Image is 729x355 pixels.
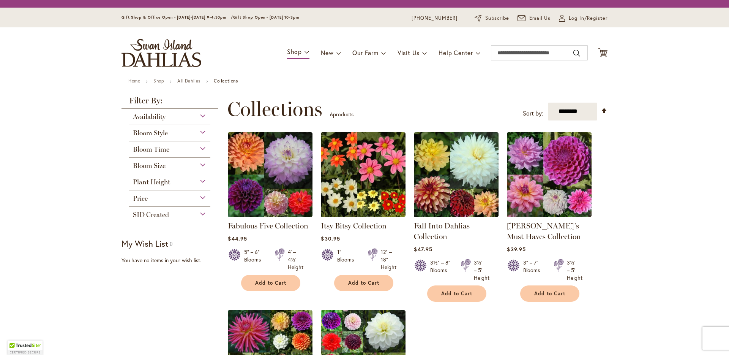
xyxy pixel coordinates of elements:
a: Shop [153,78,164,84]
button: Add to Cart [334,275,393,291]
span: Bloom Style [133,129,168,137]
span: Email Us [529,14,551,22]
img: Fall Into Dahlias Collection [414,132,499,217]
span: Bloom Time [133,145,169,154]
iframe: Launch Accessibility Center [6,328,27,349]
span: Gift Shop & Office Open - [DATE]-[DATE] 9-4:30pm / [121,15,233,20]
button: Add to Cart [241,275,300,291]
span: Help Center [439,49,473,57]
a: Log In/Register [559,14,607,22]
strong: Filter By: [121,97,218,109]
span: Availability [133,113,166,121]
div: 4' – 4½' Height [288,248,303,271]
a: Fabulous Five Collection [228,211,312,219]
span: Collections [227,98,322,120]
a: Fall Into Dahlias Collection [414,211,499,219]
span: Shop [287,48,302,55]
span: Price [133,194,148,203]
strong: My Wish List [121,238,168,249]
div: 12" – 18" Height [381,248,396,271]
a: All Dahlias [177,78,200,84]
span: Add to Cart [441,290,472,297]
span: 6 [330,111,333,118]
div: 3½' – 5' Height [474,259,489,282]
a: Itsy Bitsy Collection [321,221,387,230]
div: 3½" – 8" Blooms [430,259,451,282]
a: Fall Into Dahlias Collection [414,221,470,241]
span: New [321,49,333,57]
span: Subscribe [485,14,509,22]
img: Itsy Bitsy Collection [321,132,406,217]
span: SID Created [133,211,169,219]
span: Log In/Register [569,14,607,22]
img: Heather's Must Haves Collection [507,132,592,217]
div: 1" Blooms [337,248,358,271]
label: Sort by: [523,106,543,120]
span: $30.95 [321,235,340,242]
a: [PHONE_NUMBER] [412,14,458,22]
span: $47.95 [414,246,432,253]
span: Add to Cart [348,280,379,286]
span: Plant Height [133,178,170,186]
span: Our Farm [352,49,378,57]
img: Fabulous Five Collection [228,132,312,217]
span: Bloom Size [133,162,166,170]
a: Subscribe [475,14,509,22]
span: $44.95 [228,235,247,242]
span: Visit Us [398,49,420,57]
a: store logo [121,39,201,67]
span: Add to Cart [534,290,565,297]
button: Search [573,47,580,59]
button: Add to Cart [520,285,579,302]
div: 3" – 7" Blooms [523,259,544,282]
div: 5" – 6" Blooms [244,248,265,271]
span: $39.95 [507,246,525,253]
a: Fabulous Five Collection [228,221,308,230]
a: Heather's Must Haves Collection [507,211,592,219]
button: Add to Cart [427,285,486,302]
strong: Collections [214,78,238,84]
a: Itsy Bitsy Collection [321,211,406,219]
a: [PERSON_NAME]'s Must Haves Collection [507,221,581,241]
span: Add to Cart [255,280,286,286]
span: Gift Shop Open - [DATE] 10-3pm [233,15,299,20]
p: products [330,108,353,120]
div: You have no items in your wish list. [121,257,223,264]
a: Email Us [518,14,551,22]
div: 3½' – 5' Height [567,259,582,282]
a: Home [128,78,140,84]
